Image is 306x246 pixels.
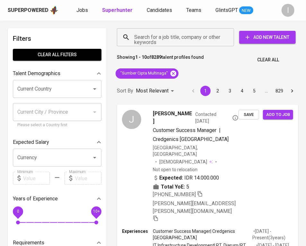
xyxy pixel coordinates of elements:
[50,5,58,15] img: app logo
[153,127,216,133] span: Customer Success Manager
[213,86,223,96] button: Go to page 2
[153,174,219,182] div: IDR 14.000.000
[76,7,88,13] span: Jobs
[135,55,147,60] b: 1 - 10
[17,122,97,128] p: Please select a Country first
[117,54,204,66] p: Showing of talent profiles found
[8,7,48,14] div: Superpowered
[151,55,162,60] b: 8289
[147,7,172,13] span: Candidates
[13,192,101,205] div: Years of Experience
[186,7,201,13] span: Teams
[136,87,169,95] p: Most Relevant
[261,88,272,94] div: …
[219,127,221,134] span: |
[249,86,259,96] button: Go to page 5
[13,195,58,203] p: Years of Experience
[225,86,235,96] button: Go to page 3
[263,110,293,120] button: Add to job
[161,183,185,191] b: Total YoE:
[90,84,99,93] button: Open
[252,228,293,241] p: • [DATE] - Present ( 3 years )
[75,172,101,185] input: Value
[257,56,279,64] span: Clear All
[117,87,133,95] p: Sort By
[186,183,189,191] span: 5
[159,159,208,165] span: [DEMOGRAPHIC_DATA]
[153,110,193,125] span: [PERSON_NAME]
[102,6,134,14] a: Superhunter
[13,70,60,77] p: Talent Demographics
[18,51,96,59] span: Clear All filters
[153,200,236,214] span: [PERSON_NAME][EMAIL_ADDRESS][PERSON_NAME][DOMAIN_NAME]
[266,111,290,119] span: Add to job
[255,54,282,66] button: Clear All
[122,228,153,234] p: Experiences
[93,209,100,214] span: 10+
[147,6,173,14] a: Candidates
[13,138,49,146] p: Expected Salary
[136,85,176,97] div: Most Relevant
[76,6,89,14] a: Jobs
[282,4,294,17] div: I
[239,31,296,44] button: Add New Talent
[239,110,259,120] button: Save
[153,166,197,173] p: Not open to relocation
[13,67,101,80] div: Talent Demographics
[13,136,101,149] div: Expected Salary
[215,6,253,14] a: GlintsGPT NEW
[102,7,133,13] b: Superhunter
[153,145,239,157] div: [GEOGRAPHIC_DATA], [GEOGRAPHIC_DATA]
[13,49,101,61] button: Clear All filters
[200,86,211,96] button: page 1
[122,110,141,129] div: J
[215,7,238,13] span: GlintsGPT
[287,86,297,96] button: Go to next page
[239,7,253,14] span: NEW
[116,68,179,79] div: "Sumber Cipta Multinaga"
[244,33,291,41] span: Add New Talent
[274,86,285,96] button: Go to page 829
[153,136,229,142] span: Credgenics [GEOGRAPHIC_DATA]
[242,111,256,119] span: Save
[13,33,101,44] h6: Filters
[90,153,99,162] button: Open
[187,86,298,96] nav: pagination navigation
[116,70,172,76] span: "Sumber Cipta Multinaga"
[159,174,183,182] b: Expected:
[196,111,239,124] span: Contacted [DATE]
[17,209,19,214] span: 0
[153,191,196,198] span: [PHONE_NUMBER]
[8,5,58,15] a: Superpoweredapp logo
[232,115,239,121] svg: By Batam recruiter
[23,172,50,185] input: Value
[237,86,247,96] button: Go to page 4
[153,228,252,241] p: Customer Success Manager | Credgenics [GEOGRAPHIC_DATA]
[186,6,203,14] a: Teams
